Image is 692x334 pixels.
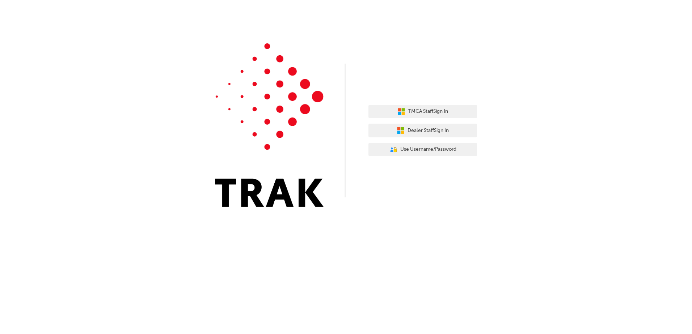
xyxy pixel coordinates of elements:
button: Dealer StaffSign In [368,124,477,137]
button: Use Username/Password [368,143,477,157]
span: TMCA Staff Sign In [408,107,448,116]
span: Dealer Staff Sign In [408,127,449,135]
button: TMCA StaffSign In [368,105,477,119]
img: Trak [215,43,324,207]
span: Use Username/Password [400,145,456,154]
